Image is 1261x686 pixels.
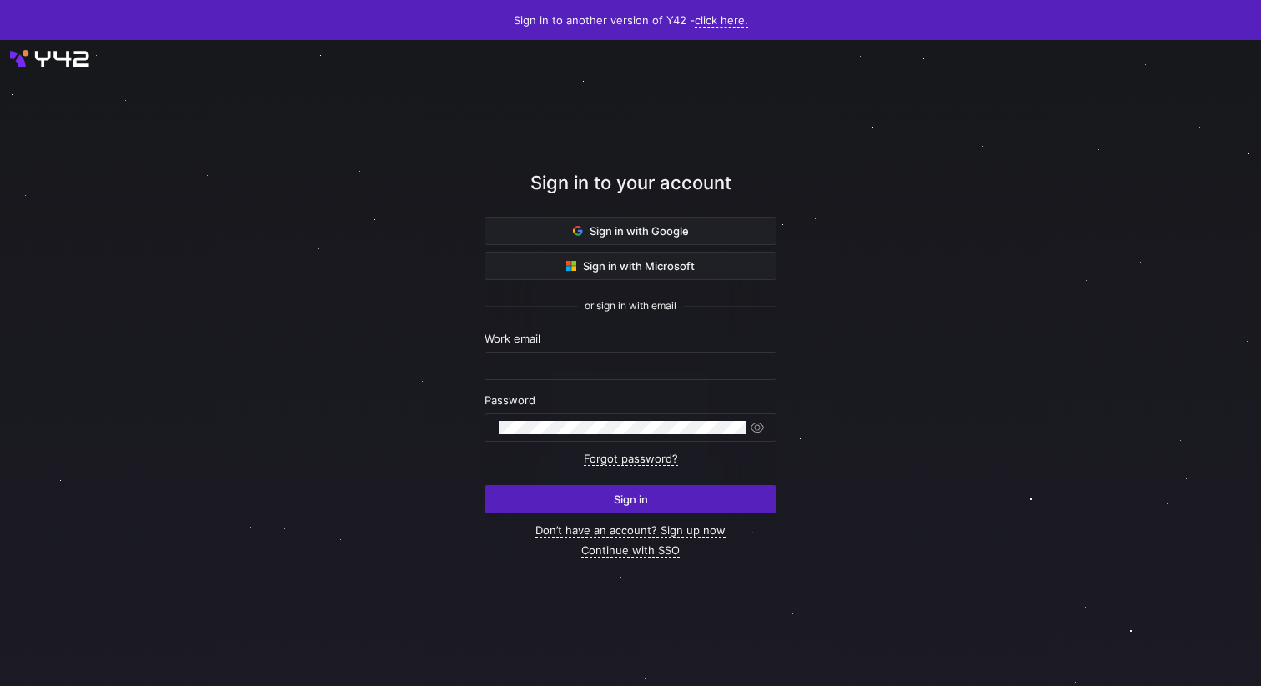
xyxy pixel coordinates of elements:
[585,300,676,312] span: or sign in with email
[584,452,678,466] a: Forgot password?
[535,523,726,538] a: Don’t have an account? Sign up now
[485,217,776,245] button: Sign in with Google
[573,224,689,238] span: Sign in with Google
[485,393,535,407] span: Password
[614,493,648,506] span: Sign in
[485,485,776,513] button: Sign in
[485,252,776,280] button: Sign in with Microsoft
[581,543,680,558] a: Continue with SSO
[485,169,776,217] div: Sign in to your account
[566,259,695,273] span: Sign in with Microsoft
[485,332,540,345] span: Work email
[695,13,748,28] a: click here.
